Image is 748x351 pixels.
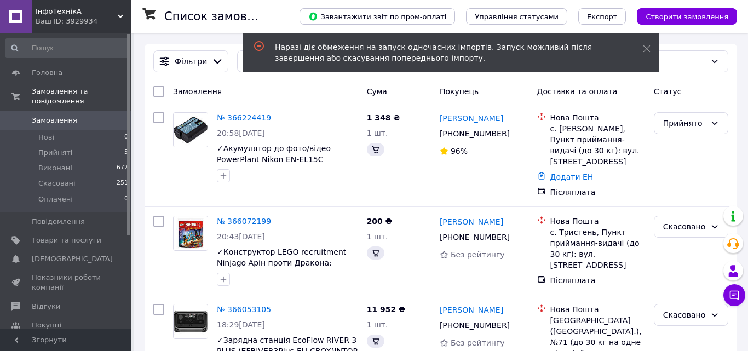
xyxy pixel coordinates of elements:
[32,68,62,78] span: Головна
[32,87,131,106] span: Замовлення та повідомлення
[38,148,72,158] span: Прийняті
[550,275,645,286] div: Післяплата
[217,217,271,226] a: № 366072199
[587,13,618,21] span: Експорт
[38,133,54,142] span: Нові
[124,148,128,158] span: 5
[217,232,265,241] span: 20:43[DATE]
[438,126,512,141] div: [PHONE_NUMBER]
[626,11,737,20] a: Створити замовлення
[117,179,128,188] span: 251
[308,11,446,21] span: Завантажити звіт по пром-оплаті
[451,147,468,156] span: 96%
[550,123,645,167] div: с. [PERSON_NAME], Пункт приймання-видачі (до 30 кг): вул. [STREET_ADDRESS]
[173,304,208,339] a: Фото товару
[475,13,559,21] span: Управління статусами
[38,194,73,204] span: Оплачені
[663,117,706,129] div: Прийнято
[550,112,645,123] div: Нова Пошта
[117,163,128,173] span: 672
[537,87,618,96] span: Доставка та оплата
[466,8,567,25] button: Управління статусами
[440,113,503,124] a: [PERSON_NAME]
[646,13,728,21] span: Створити замовлення
[5,38,129,58] input: Пошук
[174,216,208,250] img: Фото товару
[550,304,645,315] div: Нова Пошта
[300,8,455,25] button: Завантажити звіт по пром-оплаті
[367,320,388,329] span: 1 шт.
[440,304,503,315] a: [PERSON_NAME]
[217,305,271,314] a: № 366053105
[36,7,118,16] span: ІнфоТехнікА
[32,116,77,125] span: Замовлення
[367,305,406,314] span: 11 952 ₴
[451,250,505,259] span: Без рейтингу
[173,216,208,251] a: Фото товару
[663,221,706,233] div: Скасовано
[578,8,626,25] button: Експорт
[451,338,505,347] span: Без рейтингу
[550,187,645,198] div: Післяплата
[367,232,388,241] span: 1 шт.
[440,216,503,227] a: [PERSON_NAME]
[217,144,331,175] a: ✓Акумулятор до фото/відео PowerPlant Nikon EN-EL15C 2250mAh (CB970490)INTOP
[367,113,400,122] span: 1 348 ₴
[124,133,128,142] span: 0
[174,113,208,147] img: Фото товару
[367,129,388,137] span: 1 шт.
[164,10,275,23] h1: Список замовлень
[32,302,60,312] span: Відгуки
[217,129,265,137] span: 20:58[DATE]
[275,42,615,64] div: Наразі діє обмеження на запуск одночасних імпортів. Запуск можливий після завершення або скасуван...
[217,248,346,278] a: ✓Конструктор LEGO recruitment Ninjago Арін проти Дракона: Битва (30700)INTOP
[32,320,61,330] span: Покупці
[217,113,271,122] a: № 366224419
[663,309,706,321] div: Скасовано
[367,87,387,96] span: Cума
[32,217,85,227] span: Повідомлення
[173,87,222,96] span: Замовлення
[174,304,208,338] img: Фото товару
[38,179,76,188] span: Скасовані
[38,163,72,173] span: Виконані
[438,229,512,245] div: [PHONE_NUMBER]
[723,284,745,306] button: Чат з покупцем
[550,172,594,181] a: Додати ЕН
[217,320,265,329] span: 18:29[DATE]
[173,112,208,147] a: Фото товару
[32,273,101,292] span: Показники роботи компанії
[124,194,128,204] span: 0
[440,87,479,96] span: Покупець
[367,217,392,226] span: 200 ₴
[550,216,645,227] div: Нова Пошта
[175,56,207,67] span: Фільтри
[32,254,113,264] span: [DEMOGRAPHIC_DATA]
[32,235,101,245] span: Товари та послуги
[438,318,512,333] div: [PHONE_NUMBER]
[36,16,131,26] div: Ваш ID: 3929934
[637,8,737,25] button: Створити замовлення
[550,227,645,271] div: с. Тристень, Пункт приймання-видачі (до 30 кг): вул. [STREET_ADDRESS]
[654,87,682,96] span: Статус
